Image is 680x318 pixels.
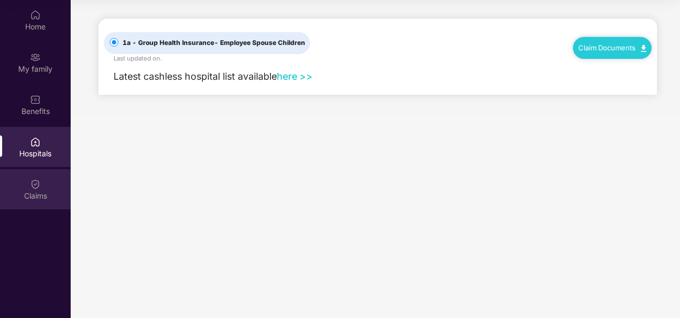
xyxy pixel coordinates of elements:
[30,10,41,20] img: svg+xml;base64,PHN2ZyBpZD0iSG9tZSIgeG1sbnM9Imh0dHA6Ly93d3cudzMub3JnLzIwMDAvc3ZnIiB3aWR0aD0iMjAiIG...
[114,54,162,64] div: Last updated on .
[30,179,41,190] img: svg+xml;base64,PHN2ZyBpZD0iQ2xhaW0iIHhtbG5zPSJodHRwOi8vd3d3LnczLm9yZy8yMDAwL3N2ZyIgd2lkdGg9IjIwIi...
[114,71,277,82] span: Latest cashless hospital list available
[30,52,41,63] img: svg+xml;base64,PHN2ZyB3aWR0aD0iMjAiIGhlaWdodD0iMjAiIHZpZXdCb3g9IjAgMCAyMCAyMCIgZmlsbD0ibm9uZSIgeG...
[30,137,41,147] img: svg+xml;base64,PHN2ZyBpZD0iSG9zcGl0YWxzIiB4bWxucz0iaHR0cDovL3d3dy53My5vcmcvMjAwMC9zdmciIHdpZHRoPS...
[30,94,41,105] img: svg+xml;base64,PHN2ZyBpZD0iQmVuZWZpdHMiIHhtbG5zPSJodHRwOi8vd3d3LnczLm9yZy8yMDAwL3N2ZyIgd2lkdGg9Ij...
[214,39,305,47] span: - Employee Spouse Children
[118,38,309,48] span: 1a - Group Health Insurance
[277,71,313,82] a: here >>
[641,45,646,52] img: svg+xml;base64,PHN2ZyB4bWxucz0iaHR0cDovL3d3dy53My5vcmcvMjAwMC9zdmciIHdpZHRoPSIxMC40IiBoZWlnaHQ9Ij...
[578,43,646,52] a: Claim Documents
